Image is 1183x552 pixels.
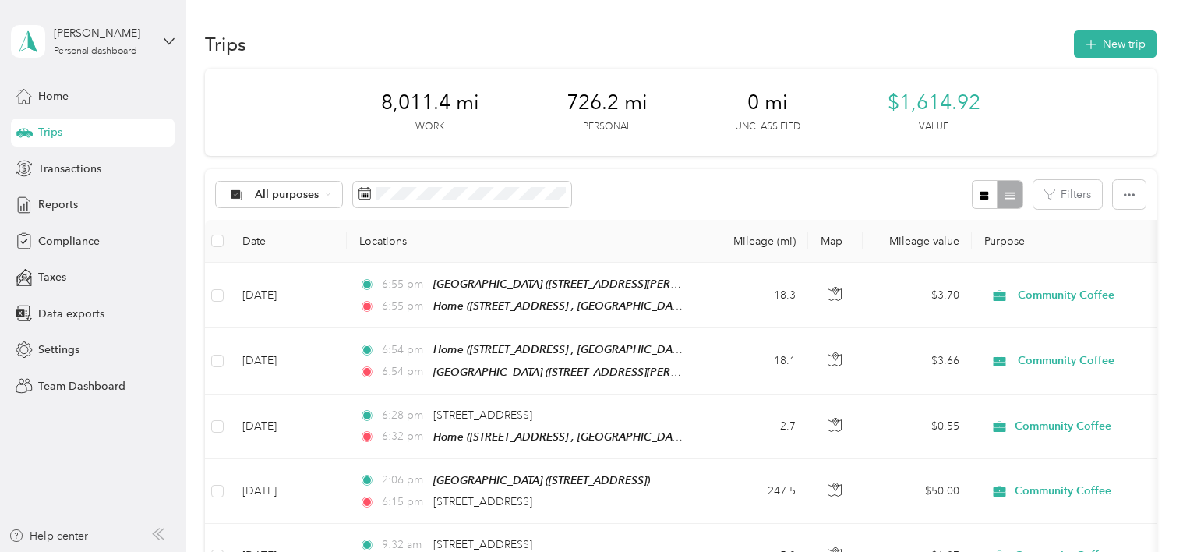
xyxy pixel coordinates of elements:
td: 18.3 [705,263,808,328]
span: All purposes [255,189,320,200]
span: Settings [38,341,79,358]
td: 247.5 [705,459,808,524]
span: 6:54 pm [382,363,426,380]
span: Community Coffee [1015,484,1111,498]
span: 2:06 pm [382,472,426,489]
span: 6:54 pm [382,341,426,359]
span: Community Coffee [1018,287,1160,304]
th: Locations [347,220,705,263]
p: Unclassified [735,120,800,134]
th: Map [808,220,863,263]
span: Community Coffee [1015,419,1111,433]
span: Community Coffee [1018,352,1160,370]
div: Personal dashboard [54,47,137,56]
td: [DATE] [230,459,347,524]
td: 2.7 [705,395,808,459]
span: [STREET_ADDRESS] [433,495,532,508]
td: [DATE] [230,395,347,459]
h1: Trips [205,36,246,52]
span: [STREET_ADDRESS] [433,409,532,422]
span: [GEOGRAPHIC_DATA] ([STREET_ADDRESS][PERSON_NAME]) [433,278,738,291]
span: Trips [38,124,62,140]
span: 6:55 pm [382,298,426,315]
span: 6:32 pm [382,428,426,445]
span: Home ([STREET_ADDRESS] , [GEOGRAPHIC_DATA], [GEOGRAPHIC_DATA]) [433,343,805,356]
span: Team Dashboard [38,378,125,395]
span: Home ([STREET_ADDRESS] , [GEOGRAPHIC_DATA], [GEOGRAPHIC_DATA]) [433,299,805,313]
td: [DATE] [230,263,347,328]
th: Mileage value [863,220,972,263]
th: Date [230,220,347,263]
span: Compliance [38,233,100,249]
span: 8,011.4 mi [381,90,479,115]
span: Transactions [38,161,101,177]
span: Data exports [38,306,104,322]
span: Taxes [38,269,66,285]
span: [GEOGRAPHIC_DATA] ([STREET_ADDRESS][PERSON_NAME]) [433,366,738,379]
button: New trip [1074,30,1157,58]
p: Work [415,120,444,134]
button: Help center [9,528,88,544]
td: 18.1 [705,328,808,394]
button: Filters [1033,180,1102,209]
span: Home [38,88,69,104]
span: 6:55 pm [382,276,426,293]
span: $1,614.92 [888,90,980,115]
span: 6:15 pm [382,494,426,511]
span: Reports [38,196,78,213]
div: [PERSON_NAME] [54,25,151,41]
span: 0 mi [747,90,788,115]
td: $3.66 [863,328,972,394]
span: 726.2 mi [567,90,648,115]
span: Home ([STREET_ADDRESS] , [GEOGRAPHIC_DATA], [GEOGRAPHIC_DATA]) [433,430,805,444]
td: [DATE] [230,328,347,394]
iframe: Everlance-gr Chat Button Frame [1096,465,1183,552]
td: $3.70 [863,263,972,328]
span: [GEOGRAPHIC_DATA] ([STREET_ADDRESS]) [433,474,650,487]
th: Mileage (mi) [705,220,808,263]
p: Personal [583,120,631,134]
td: $0.55 [863,395,972,459]
td: $50.00 [863,459,972,524]
span: [STREET_ADDRESS] [433,538,532,551]
span: 6:28 pm [382,407,426,424]
p: Value [919,120,948,134]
